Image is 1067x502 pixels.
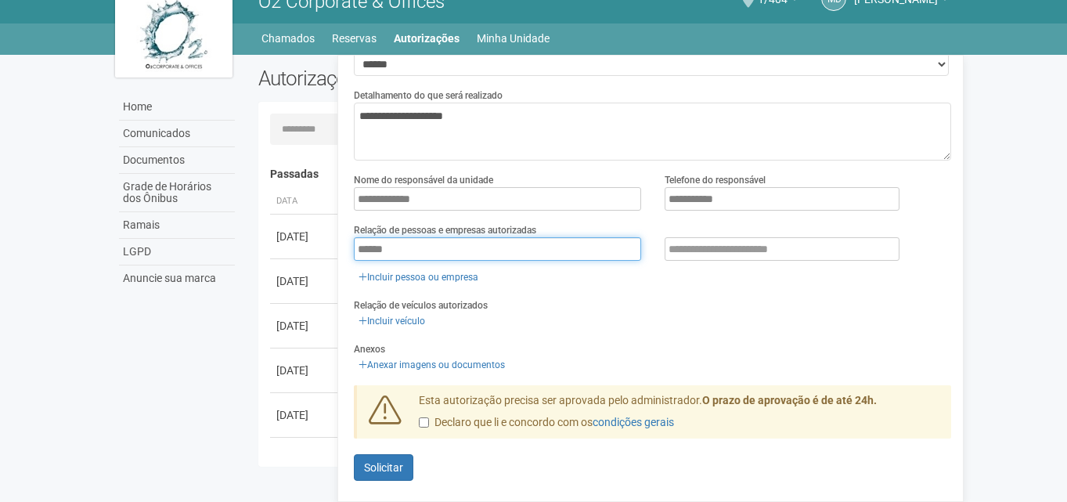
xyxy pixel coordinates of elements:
div: [DATE] [276,407,334,423]
div: Esta autorização precisa ser aprovada pelo administrador. [407,393,952,439]
h2: Autorizações [258,67,593,90]
label: Nome do responsável da unidade [354,173,493,187]
div: [DATE] [276,452,334,468]
a: LGPD [119,239,235,265]
label: Telefone do responsável [665,173,766,187]
th: Data [270,189,341,215]
span: Solicitar [364,461,403,474]
a: Home [119,94,235,121]
h4: Passadas [270,168,941,180]
a: Incluir veículo [354,312,430,330]
input: Declaro que li e concordo com oscondições gerais [419,417,429,428]
label: Declaro que li e concordo com os [419,415,674,431]
label: Relação de veículos autorizados [354,298,488,312]
div: [DATE] [276,318,334,334]
a: Anexar imagens ou documentos [354,356,510,374]
label: Anexos [354,342,385,356]
a: Documentos [119,147,235,174]
a: Comunicados [119,121,235,147]
a: Incluir pessoa ou empresa [354,269,483,286]
a: Reservas [332,27,377,49]
a: Ramais [119,212,235,239]
a: Grade de Horários dos Ônibus [119,174,235,212]
a: Autorizações [394,27,460,49]
button: Solicitar [354,454,413,481]
a: Chamados [261,27,315,49]
div: [DATE] [276,273,334,289]
a: Minha Unidade [477,27,550,49]
label: Relação de pessoas e empresas autorizadas [354,223,536,237]
label: Detalhamento do que será realizado [354,88,503,103]
div: [DATE] [276,229,334,244]
strong: O prazo de aprovação é de até 24h. [702,394,877,406]
a: condições gerais [593,416,674,428]
div: [DATE] [276,363,334,378]
a: Anuncie sua marca [119,265,235,291]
